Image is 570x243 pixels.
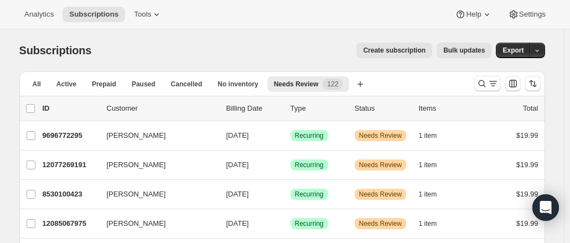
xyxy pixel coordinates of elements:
button: 1 item [419,157,449,173]
span: [PERSON_NAME] [107,130,166,141]
span: 1 item [419,131,437,140]
span: Needs Review [359,219,402,228]
button: Bulk updates [437,43,491,58]
span: [DATE] [226,190,249,198]
button: Subscriptions [63,7,125,22]
span: Export [502,46,524,55]
div: Items [419,103,474,114]
span: Settings [519,10,546,19]
button: 1 item [419,187,449,202]
span: [PERSON_NAME] [107,159,166,170]
span: 122 [327,80,338,89]
p: 12077269191 [43,159,98,170]
button: Tools [127,7,169,22]
span: [DATE] [226,219,249,228]
span: Help [466,10,481,19]
button: Search and filter results [474,76,501,91]
span: Recurring [295,190,324,199]
button: Settings [501,7,552,22]
span: Active [56,80,76,89]
span: Create subscription [363,46,426,55]
span: [PERSON_NAME] [107,218,166,229]
span: Needs Review [359,161,402,169]
p: 12085067975 [43,218,98,229]
p: ID [43,103,98,114]
span: Analytics [24,10,54,19]
span: Recurring [295,219,324,228]
span: Needs Review [359,131,402,140]
button: [PERSON_NAME] [100,185,211,203]
span: No inventory [217,80,258,89]
span: Cancelled [171,80,203,89]
span: Needs Review [274,80,319,89]
span: [PERSON_NAME] [107,189,166,200]
div: 8530100423[PERSON_NAME][DATE]SuccessRecurringWarningNeeds Review1 item$19.99 [43,187,538,202]
button: Create new view [351,76,369,92]
span: Paused [132,80,156,89]
span: [DATE] [226,131,249,139]
span: $19.99 [516,190,538,198]
span: 1 item [419,190,437,199]
button: Create subscription [356,43,432,58]
p: 8530100423 [43,189,98,200]
div: 9696772295[PERSON_NAME][DATE]SuccessRecurringWarningNeeds Review1 item$19.99 [43,128,538,143]
button: Sort the results [525,76,541,91]
button: 1 item [419,216,449,231]
span: $19.99 [516,219,538,228]
span: Recurring [295,161,324,169]
p: 9696772295 [43,130,98,141]
span: Prepaid [92,80,116,89]
span: Bulk updates [443,46,485,55]
span: Tools [134,10,151,19]
span: All [33,80,41,89]
span: [DATE] [226,161,249,169]
button: [PERSON_NAME] [100,215,211,232]
span: 1 item [419,161,437,169]
button: Customize table column order and visibility [505,76,521,91]
p: Customer [107,103,217,114]
span: $19.99 [516,131,538,139]
span: Needs Review [359,190,402,199]
span: Subscriptions [69,10,118,19]
span: 1 item [419,219,437,228]
span: Recurring [295,131,324,140]
div: Type [291,103,346,114]
button: Analytics [18,7,60,22]
button: [PERSON_NAME] [100,156,211,174]
span: $19.99 [516,161,538,169]
div: IDCustomerBilling DateTypeStatusItemsTotal [43,103,538,114]
button: 1 item [419,128,449,143]
div: Open Intercom Messenger [532,194,559,221]
button: [PERSON_NAME] [100,127,211,144]
p: Total [523,103,538,114]
p: Billing Date [226,103,282,114]
span: Subscriptions [19,44,92,56]
p: Status [355,103,410,114]
button: Help [448,7,499,22]
button: Export [496,43,530,58]
div: 12085067975[PERSON_NAME][DATE]SuccessRecurringWarningNeeds Review1 item$19.99 [43,216,538,231]
div: 12077269191[PERSON_NAME][DATE]SuccessRecurringWarningNeeds Review1 item$19.99 [43,157,538,173]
